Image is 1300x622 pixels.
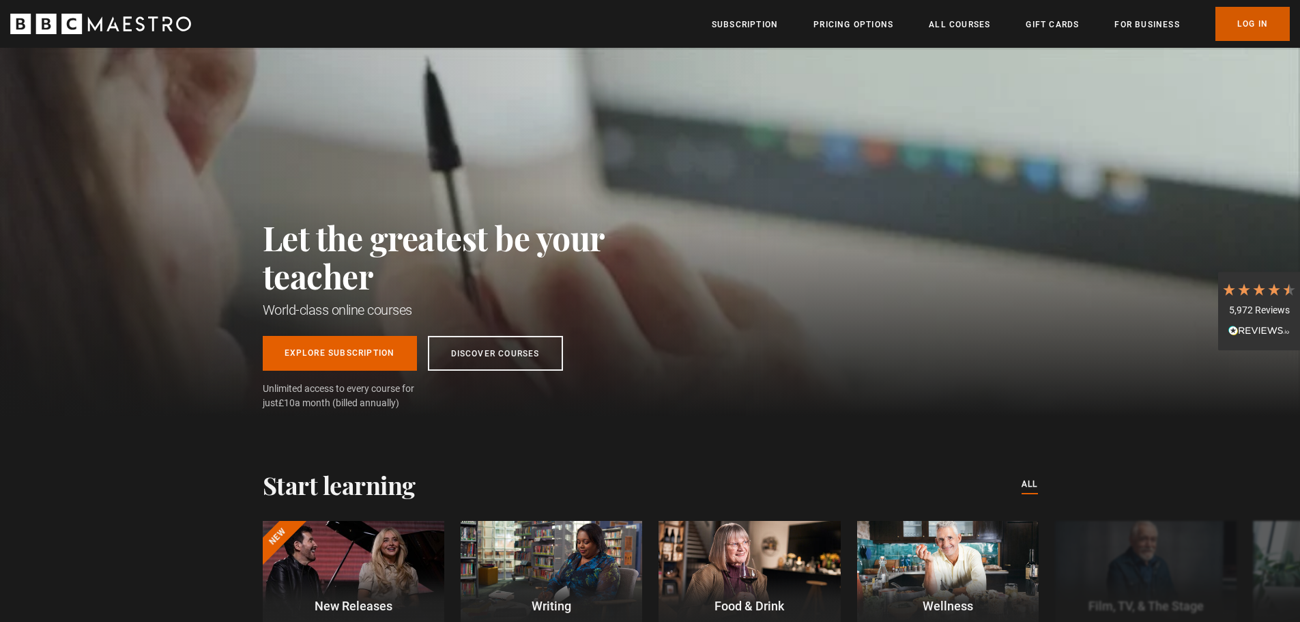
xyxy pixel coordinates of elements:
[1026,18,1079,31] a: Gift Cards
[263,470,416,499] h2: Start learning
[1228,326,1290,335] img: REVIEWS.io
[1215,7,1290,41] a: Log In
[263,218,665,295] h2: Let the greatest be your teacher
[263,382,447,410] span: Unlimited access to every course for just a month (billed annually)
[263,300,665,320] h1: World-class online courses
[1222,304,1297,317] div: 5,972 Reviews
[1222,282,1297,297] div: 4.7 Stars
[1022,477,1038,492] a: All
[1222,324,1297,340] div: Read All Reviews
[712,7,1290,41] nav: Primary
[929,18,990,31] a: All Courses
[1114,18,1179,31] a: For business
[10,14,191,34] svg: BBC Maestro
[813,18,893,31] a: Pricing Options
[278,397,295,408] span: £10
[263,336,417,371] a: Explore Subscription
[428,336,563,371] a: Discover Courses
[712,18,778,31] a: Subscription
[1218,272,1300,351] div: 5,972 ReviewsRead All Reviews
